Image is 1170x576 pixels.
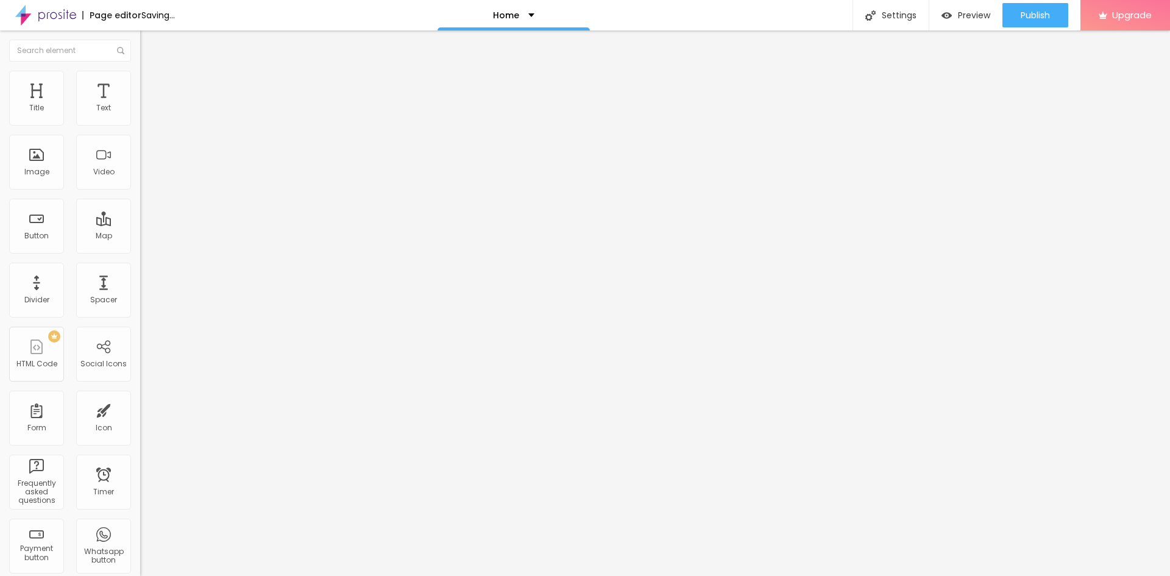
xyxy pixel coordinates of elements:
div: Saving... [141,11,175,20]
div: Button [24,232,49,240]
div: HTML Code [16,360,57,368]
p: Home [493,11,519,20]
input: Search element [9,40,131,62]
div: Payment button [12,544,60,562]
div: Spacer [90,296,117,304]
div: Divider [24,296,49,304]
div: Map [96,232,112,240]
div: Timer [93,488,114,496]
button: Preview [929,3,1002,27]
div: Form [27,424,46,432]
div: Social Icons [80,360,127,368]
span: Preview [958,10,990,20]
img: Icone [865,10,876,21]
div: Text [96,104,111,112]
div: Whatsapp button [79,547,127,565]
img: Icone [117,47,124,54]
span: Upgrade [1112,10,1152,20]
span: Publish [1021,10,1050,20]
button: Publish [1002,3,1068,27]
div: Title [29,104,44,112]
div: Icon [96,424,112,432]
div: Frequently asked questions [12,479,60,505]
div: Page editor [82,11,141,20]
iframe: Editor [140,30,1170,576]
img: view-1.svg [941,10,952,21]
div: Image [24,168,49,176]
div: Video [93,168,115,176]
